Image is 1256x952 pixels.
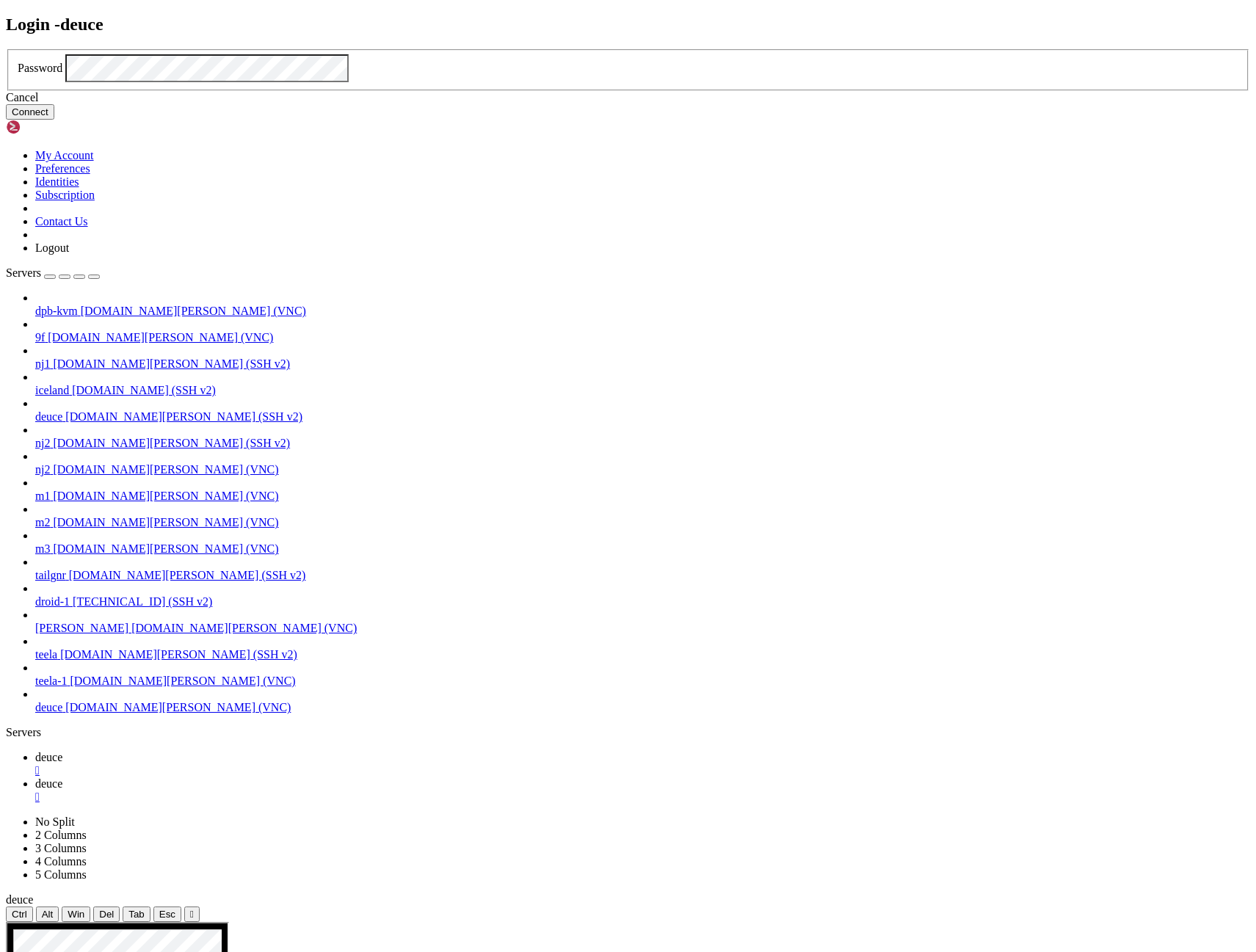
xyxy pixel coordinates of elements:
span: [DOMAIN_NAME][PERSON_NAME] (VNC) [65,701,291,713]
span: nj1 [35,357,50,370]
span: [DOMAIN_NAME][PERSON_NAME] (SSH v2) [69,569,306,581]
div: Servers [6,726,1250,739]
li: droid-1 [TECHNICAL_ID] (SSH v2) [35,582,1250,608]
a:  [35,791,1250,804]
button: Win [62,906,90,922]
a: Preferences [35,162,90,175]
span: deuce [35,777,62,790]
span: [DOMAIN_NAME][PERSON_NAME] (VNC) [70,675,296,687]
label: Password [18,62,62,74]
a: m2 [DOMAIN_NAME][PERSON_NAME] (VNC) [35,516,1250,529]
li: teela [DOMAIN_NAME][PERSON_NAME] (SSH v2) [35,635,1250,661]
span: teela [35,648,57,661]
span: deuce [35,751,62,763]
span: [DOMAIN_NAME][PERSON_NAME] (VNC) [53,516,278,528]
span: nj2 [35,437,50,449]
span: tailgnr [35,569,66,581]
span: [DOMAIN_NAME][PERSON_NAME] (VNC) [81,305,306,317]
li: teela-1 [DOMAIN_NAME][PERSON_NAME] (VNC) [35,661,1250,688]
span: Servers [6,266,41,279]
span: [DOMAIN_NAME][PERSON_NAME] (VNC) [48,331,273,344]
a: nj2 [DOMAIN_NAME][PERSON_NAME] (SSH v2) [35,437,1250,450]
li: 9f [DOMAIN_NAME][PERSON_NAME] (VNC) [35,318,1250,344]
span: deuce [35,701,62,713]
a: Identities [35,175,79,188]
li: [PERSON_NAME] [DOMAIN_NAME][PERSON_NAME] (VNC) [35,608,1250,635]
li: nj2 [DOMAIN_NAME][PERSON_NAME] (VNC) [35,450,1250,476]
li: nj2 [DOMAIN_NAME][PERSON_NAME] (SSH v2) [35,424,1250,450]
a: 9f [DOMAIN_NAME][PERSON_NAME] (VNC) [35,331,1250,344]
li: dpb-kvm [DOMAIN_NAME][PERSON_NAME] (VNC) [35,291,1250,318]
a: deuce [35,777,1250,804]
button: Del [93,906,120,922]
a: iceland [DOMAIN_NAME] (SSH v2) [35,384,1250,397]
a: nj2 [DOMAIN_NAME][PERSON_NAME] (VNC) [35,463,1250,476]
span: [DOMAIN_NAME][PERSON_NAME] (VNC) [53,463,278,476]
span: Alt [42,909,54,920]
a: 3 Columns [35,842,87,854]
span: [DOMAIN_NAME][PERSON_NAME] (VNC) [131,622,357,634]
a: dpb-kvm [DOMAIN_NAME][PERSON_NAME] (VNC) [35,305,1250,318]
span: [DOMAIN_NAME][PERSON_NAME] (VNC) [53,542,278,555]
span: m2 [35,516,50,528]
a: tailgnr [DOMAIN_NAME][PERSON_NAME] (SSH v2) [35,569,1250,582]
span: Ctrl [12,909,27,920]
a: deuce [DOMAIN_NAME][PERSON_NAME] (SSH v2) [35,410,1250,424]
a: 4 Columns [35,855,87,868]
span: [PERSON_NAME] [35,622,128,634]
span: [DOMAIN_NAME][PERSON_NAME] (VNC) [53,490,278,502]
a: m1 [DOMAIN_NAME][PERSON_NAME] (VNC) [35,490,1250,503]
a: m3 [DOMAIN_NAME][PERSON_NAME] (VNC) [35,542,1250,556]
span: Tab [128,909,145,920]
a: 5 Columns [35,868,87,881]
a: deuce [35,751,1250,777]
button: Ctrl [6,906,33,922]
a: Servers [6,266,100,279]
li: deuce [DOMAIN_NAME][PERSON_NAME] (SSH v2) [35,397,1250,424]
span: iceland [35,384,69,396]
span: [TECHNICAL_ID] (SSH v2) [73,595,212,608]
img: Shellngn [6,120,90,134]
button: Tab [123,906,150,922]
span: dpb-kvm [35,305,78,317]
li: iceland [DOMAIN_NAME] (SSH v2) [35,371,1250,397]
span: [DOMAIN_NAME][PERSON_NAME] (SSH v2) [53,437,290,449]
x-row: Connecting [DOMAIN_NAME][PERSON_NAME]... [6,6,1065,23]
button: Connect [6,104,54,120]
li: deuce [DOMAIN_NAME][PERSON_NAME] (VNC) [35,688,1250,714]
span: Win [68,909,84,920]
a: teela [DOMAIN_NAME][PERSON_NAME] (SSH v2) [35,648,1250,661]
li: m3 [DOMAIN_NAME][PERSON_NAME] (VNC) [35,529,1250,556]
a: Contact Us [35,215,88,228]
span: Del [99,909,114,920]
a: My Account [35,149,94,161]
div: (0, 1) [6,23,13,41]
a: No Split [35,815,75,828]
a: teela-1 [DOMAIN_NAME][PERSON_NAME] (VNC) [35,675,1250,688]
li: nj1 [DOMAIN_NAME][PERSON_NAME] (SSH v2) [35,344,1250,371]
div: Cancel [6,91,1250,104]
span: m1 [35,490,50,502]
a: 2 Columns [35,829,87,841]
h2: Login - deuce [6,15,1250,34]
span: [DOMAIN_NAME] (SSH v2) [72,384,216,396]
div:  [190,909,194,920]
button: Esc [153,906,181,922]
span: 9f [35,331,45,344]
span: droid-1 [35,595,70,608]
li: m2 [DOMAIN_NAME][PERSON_NAME] (VNC) [35,503,1250,529]
span: deuce [35,410,62,423]
span: [DOMAIN_NAME][PERSON_NAME] (SSH v2) [53,357,290,370]
a: deuce [DOMAIN_NAME][PERSON_NAME] (VNC) [35,701,1250,714]
span: [DOMAIN_NAME][PERSON_NAME] (SSH v2) [65,410,302,423]
button:  [184,906,200,922]
a:  [35,764,1250,777]
a: Logout [35,241,69,254]
span: nj2 [35,463,50,476]
li: tailgnr [DOMAIN_NAME][PERSON_NAME] (SSH v2) [35,556,1250,582]
a: nj1 [DOMAIN_NAME][PERSON_NAME] (SSH v2) [35,357,1250,371]
button: Alt [36,906,59,922]
span: m3 [35,542,50,555]
li: m1 [DOMAIN_NAME][PERSON_NAME] (VNC) [35,476,1250,503]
